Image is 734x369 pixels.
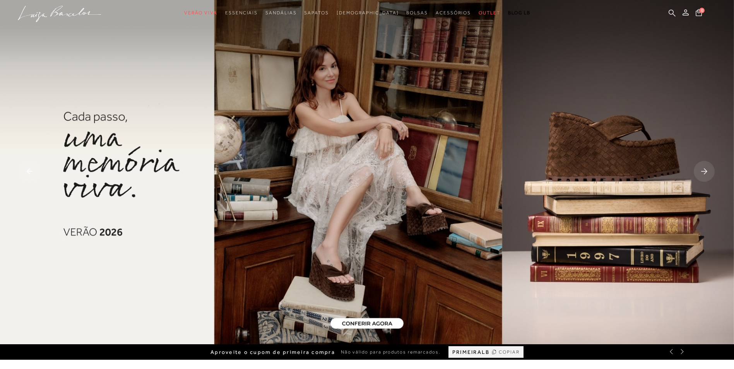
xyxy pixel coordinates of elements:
[499,348,520,356] span: COPIAR
[436,10,471,15] span: Acessórios
[210,349,335,355] span: Aproveite o cupom de primeira compra
[184,6,217,20] a: noSubCategoriesText
[304,10,329,15] span: Sapatos
[304,6,329,20] a: noSubCategoriesText
[341,349,441,355] span: Não válido para produtos remarcados.
[479,6,500,20] a: noSubCategoriesText
[508,6,530,20] a: BLOG LB
[265,10,296,15] span: Sandálias
[699,8,705,13] span: 0
[508,10,530,15] span: BLOG LB
[479,10,500,15] span: Outlet
[337,6,399,20] a: noSubCategoriesText
[337,10,399,15] span: [DEMOGRAPHIC_DATA]
[184,10,217,15] span: Verão Viva
[406,6,428,20] a: noSubCategoriesText
[693,9,704,19] button: 0
[265,6,296,20] a: noSubCategoriesText
[225,10,258,15] span: Essenciais
[406,10,428,15] span: Bolsas
[225,6,258,20] a: noSubCategoriesText
[436,6,471,20] a: noSubCategoriesText
[452,349,489,355] span: PRIMEIRALB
